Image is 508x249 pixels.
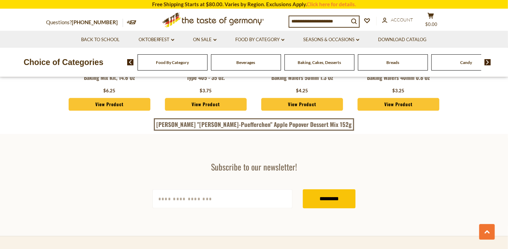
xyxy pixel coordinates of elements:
[426,21,438,27] span: $0.00
[156,60,189,65] a: Food By Category
[304,36,359,44] a: Seasons & Occasions
[69,98,150,111] a: View Product
[420,12,441,30] button: $0.00
[461,60,472,65] a: Candy
[382,16,413,24] a: Account
[484,59,491,65] img: next arrow
[104,87,116,94] div: $6.25
[139,36,174,44] a: Oktoberfest
[307,1,356,7] a: Click here for details.
[393,87,405,94] div: $3.25
[296,87,308,94] div: $4.25
[386,60,399,65] a: Breads
[193,36,217,44] a: On Sale
[358,98,439,111] a: View Product
[298,60,341,65] a: Baking, Cakes, Desserts
[261,98,343,111] a: View Product
[81,36,120,44] a: Back to School
[165,98,247,111] a: View Product
[237,60,255,65] a: Beverages
[378,36,427,44] a: Download Catalog
[236,36,284,44] a: Food By Category
[46,18,123,27] p: Questions?
[72,19,118,25] a: [PHONE_NUMBER]
[200,87,212,94] div: $3.75
[391,17,413,22] span: Account
[127,59,134,65] img: previous arrow
[152,162,356,172] h3: Subscribe to our newsletter!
